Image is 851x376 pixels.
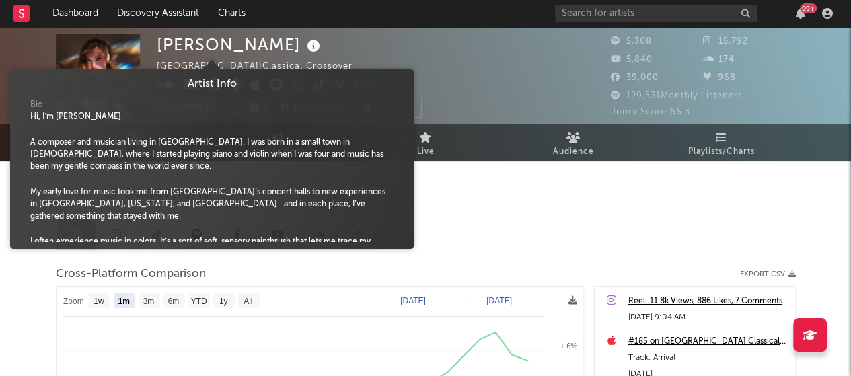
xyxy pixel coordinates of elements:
[143,297,154,306] text: 3m
[417,144,435,160] span: Live
[648,124,796,161] a: Playlists/Charts
[553,144,594,160] span: Audience
[740,270,796,278] button: Export CSV
[628,309,788,326] div: [DATE] 9:04 AM
[703,55,735,64] span: 174
[800,3,817,13] div: 99 +
[688,144,755,160] span: Playlists/Charts
[157,34,324,56] div: [PERSON_NAME]
[190,297,207,306] text: YTD
[796,8,805,19] button: 99+
[628,350,788,366] div: Track: Arrival
[30,137,394,173] div: A composer and musician living in [GEOGRAPHIC_DATA]. I was born in a small town in [DEMOGRAPHIC_D...
[63,297,84,306] text: Zoom
[611,108,690,116] span: Jump Score: 66.3
[628,293,788,309] a: Reel: 11.8k Views, 886 Likes, 7 Comments
[168,297,179,306] text: 6m
[219,297,227,306] text: 1y
[555,5,757,22] input: Search for artists
[560,342,577,350] text: + 6%
[400,296,426,305] text: [DATE]
[20,76,404,92] div: Artist Info
[703,73,736,82] span: 968
[352,124,500,161] a: Live
[464,296,472,305] text: →
[30,236,394,260] div: I often experience music in colors. It’s a sort of soft, sensory paintbrush that lets me trace my...
[94,297,104,306] text: 1w
[611,55,653,64] span: 5,840
[611,91,743,100] span: 129,531 Monthly Listeners
[30,186,394,223] div: My early love for music took me from [GEOGRAPHIC_DATA]’s concert halls to new experiences in [GEO...
[486,296,512,305] text: [DATE]
[30,99,42,111] span: Bio
[56,266,206,283] span: Cross-Platform Comparison
[157,59,368,75] div: [GEOGRAPHIC_DATA] | Classical Crossover
[611,73,659,82] span: 39,000
[628,334,788,350] a: #185 on [GEOGRAPHIC_DATA] Classical Top Songs
[244,297,252,306] text: All
[611,37,652,46] span: 5,308
[30,111,232,123] div: Hi, I’m [PERSON_NAME].
[118,297,129,306] text: 1m
[703,37,748,46] span: 15,792
[500,124,648,161] a: Audience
